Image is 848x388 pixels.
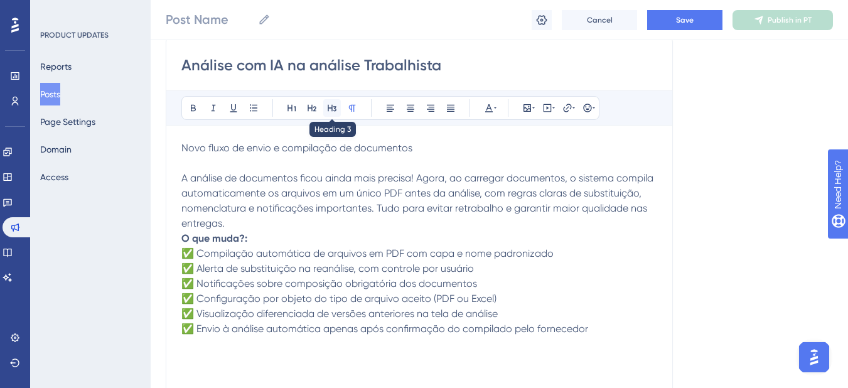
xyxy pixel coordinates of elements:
[40,30,109,40] div: PRODUCT UPDATES
[166,11,253,28] input: Post Name
[40,110,95,133] button: Page Settings
[181,323,588,335] span: ✅ Envio à análise automática apenas após confirmação do compilado pelo fornecedor
[30,3,78,18] span: Need Help?
[181,278,477,289] span: ✅ Notificações sobre composição obrigatória dos documentos
[181,55,657,75] input: Post Title
[40,166,68,188] button: Access
[733,10,833,30] button: Publish in PT
[181,308,498,320] span: ✅ Visualização diferenciada de versões anteriores na tela de análise
[676,15,694,25] span: Save
[181,232,247,244] strong: O que muda?:
[181,172,656,229] span: A análise de documentos ficou ainda mais precisa! Agora, ao carregar documentos, o sistema compil...
[768,15,812,25] span: Publish in PT
[181,293,496,304] span: ✅ Configuração por objeto do tipo de arquivo aceito (PDF ou Excel)
[181,247,554,259] span: ✅ Compilação automática de arquivos em PDF com capa e nome padronizado
[795,338,833,376] iframe: UserGuiding AI Assistant Launcher
[40,138,72,161] button: Domain
[181,142,412,154] span: Novo fluxo de envio e compilação de documentos
[587,15,613,25] span: Cancel
[647,10,722,30] button: Save
[562,10,637,30] button: Cancel
[40,83,60,105] button: Posts
[181,262,474,274] span: ✅ Alerta de substituição na reanálise, com controle por usuário
[40,55,72,78] button: Reports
